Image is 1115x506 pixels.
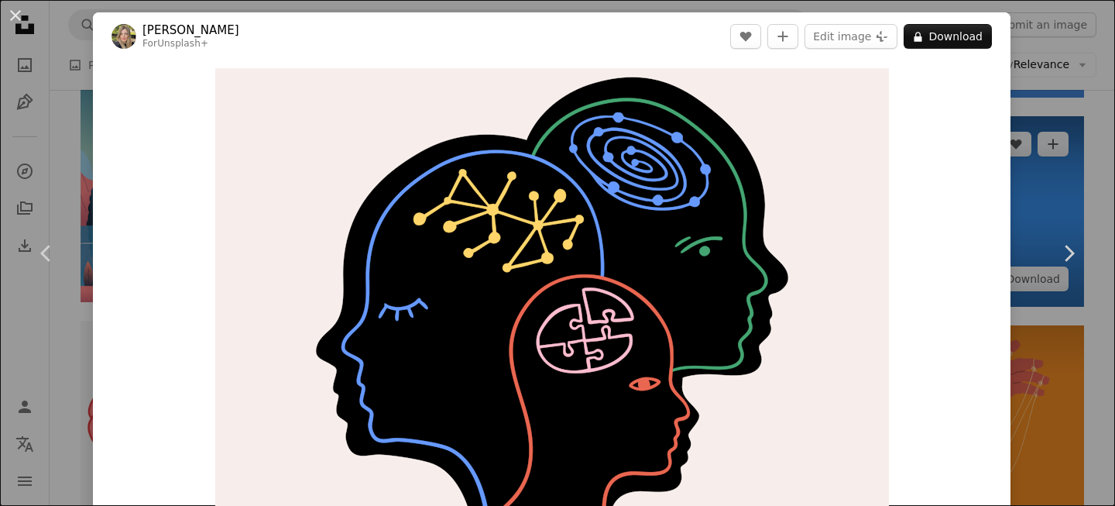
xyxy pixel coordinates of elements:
img: Go to Alona Savchuk's profile [111,24,136,49]
button: Like [730,24,761,49]
a: Unsplash+ [157,38,208,49]
button: Edit image [805,24,897,49]
button: Download [904,24,992,49]
a: [PERSON_NAME] [142,22,239,38]
div: For [142,38,239,50]
button: Add to Collection [767,24,798,49]
a: Next [1022,179,1115,328]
